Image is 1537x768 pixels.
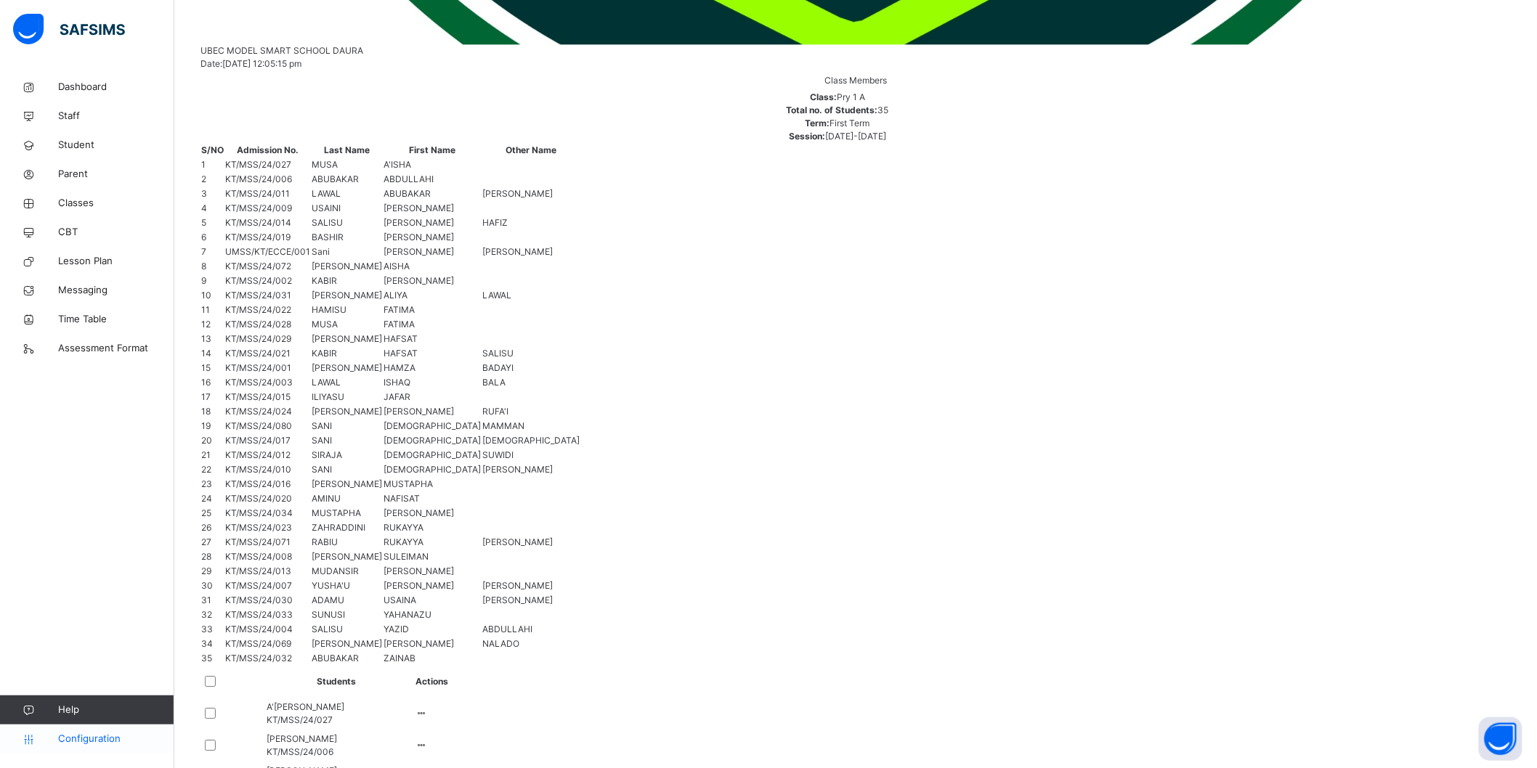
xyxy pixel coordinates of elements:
td: [PERSON_NAME] [482,462,580,477]
td: 20 [200,433,224,448]
td: USAINI [311,201,383,216]
td: RUKAYYA [383,535,482,550]
td: KT/MSS/24/006 [224,172,311,187]
span: KT/MSS/24/006 [267,746,333,757]
td: 13 [200,332,224,346]
td: KT/MSS/24/029 [224,332,311,346]
td: KT/MSS/24/009 [224,201,311,216]
td: SALISU [311,622,383,637]
span: UBEC MODEL SMART SCHOOL DAURA [200,45,363,56]
td: 17 [200,390,224,404]
td: KT/MSS/24/023 [224,520,311,535]
td: 22 [200,462,224,477]
td: 9 [200,274,224,288]
td: SUNUSI [311,608,383,622]
td: KT/MSS/24/071 [224,535,311,550]
td: 18 [200,404,224,419]
td: SUWIDI [482,448,580,462]
td: LAWAL [311,187,383,201]
span: Staff [58,109,174,123]
td: [PERSON_NAME] [311,259,383,274]
td: KT/MSS/24/011 [224,187,311,201]
span: Session: [789,131,825,142]
td: SIRAJA [311,448,383,462]
td: KT/MSS/24/014 [224,216,311,230]
td: HAFSAT [383,332,482,346]
td: AISHA [383,259,482,274]
td: A'ISHA [383,158,482,172]
span: CBT [58,225,174,240]
td: MUDANSIR [311,564,383,579]
td: [PERSON_NAME] [482,593,580,608]
td: KT/MSS/24/004 [224,622,311,637]
td: 19 [200,419,224,433]
td: 35 [200,651,224,666]
td: ABDULLAHI [482,622,580,637]
td: 32 [200,608,224,622]
td: FATIMA [383,317,482,332]
td: 16 [200,375,224,390]
td: SALISU [311,216,383,230]
td: 5 [200,216,224,230]
td: FATIMA [383,303,482,317]
td: NALADO [482,637,580,651]
td: KT/MSS/24/072 [224,259,311,274]
td: NAFISAT [383,491,482,506]
span: Term: [806,118,830,128]
th: Actions [415,666,449,698]
td: KT/MSS/24/008 [224,550,311,564]
td: [PERSON_NAME] [482,579,580,593]
td: HAFSAT [383,346,482,361]
td: [PERSON_NAME] [383,404,482,419]
td: BALA [482,375,580,390]
td: [PERSON_NAME] [311,550,383,564]
td: 1 [200,158,224,172]
td: [PERSON_NAME] [383,506,482,520]
td: KT/MSS/24/024 [224,404,311,419]
td: KT/MSS/24/001 [224,361,311,375]
span: [DATE] 12:05:15 pm [222,58,301,69]
span: Parent [58,167,174,181]
td: [DEMOGRAPHIC_DATA] [482,433,580,448]
td: 15 [200,361,224,375]
td: KT/MSS/24/032 [224,651,311,666]
td: 29 [200,564,224,579]
td: ABDULLAHI [383,172,482,187]
td: KT/MSS/24/069 [224,637,311,651]
td: 12 [200,317,224,332]
td: RUKAYYA [383,520,482,535]
td: 14 [200,346,224,361]
span: Date: [200,58,222,69]
span: 35 [878,105,889,115]
td: 6 [200,230,224,245]
td: [PERSON_NAME] [311,637,383,651]
td: [DEMOGRAPHIC_DATA] [383,462,482,477]
td: [PERSON_NAME] [383,564,482,579]
td: KT/MSS/24/020 [224,491,311,506]
td: MUSTAPHA [383,477,482,491]
td: ILIYASU [311,390,383,404]
td: ALIYA [383,288,482,303]
td: KT/MSS/24/033 [224,608,311,622]
td: 28 [200,550,224,564]
td: 30 [200,579,224,593]
span: Dashboard [58,80,174,94]
td: MUSA [311,317,383,332]
span: Lesson Plan [58,254,174,269]
td: [PERSON_NAME] [383,579,482,593]
span: [DATE]-[DATE] [825,131,886,142]
td: 25 [200,506,224,520]
td: [DEMOGRAPHIC_DATA] [383,419,482,433]
td: MUSTAPHA [311,506,383,520]
span: Total no. of Students: [787,105,878,115]
span: Time Table [58,312,174,327]
td: ABUBAKAR [311,172,383,187]
td: SULEIMAN [383,550,482,564]
td: BASHIR [311,230,383,245]
td: KT/MSS/24/003 [224,375,311,390]
span: A'[PERSON_NAME] [267,700,414,714]
td: KT/MSS/24/080 [224,419,311,433]
td: KT/MSS/24/016 [224,477,311,491]
td: SANI [311,462,383,477]
td: RABIU [311,535,383,550]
